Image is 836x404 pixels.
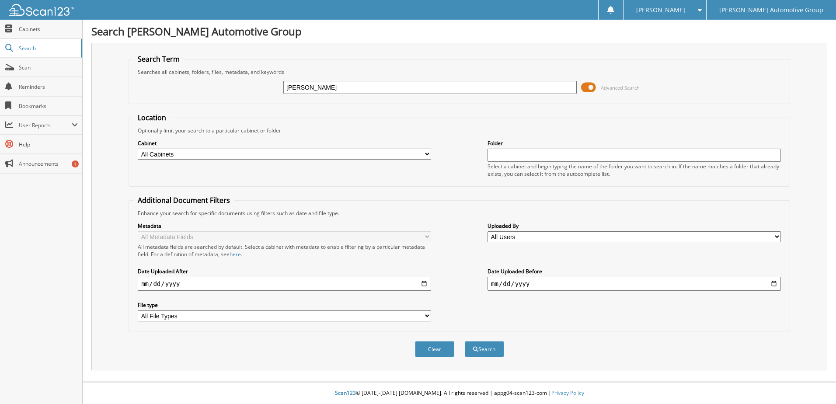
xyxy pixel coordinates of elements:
label: Uploaded By [488,222,781,230]
label: Folder [488,139,781,147]
button: Search [465,341,504,357]
span: Cabinets [19,25,78,33]
input: start [138,277,431,291]
span: Help [19,141,78,148]
label: Date Uploaded Before [488,268,781,275]
h1: Search [PERSON_NAME] Automotive Group [91,24,827,38]
span: Scan123 [335,389,356,397]
div: 1 [72,160,79,167]
button: Clear [415,341,454,357]
legend: Location [133,113,171,122]
div: Enhance your search for specific documents using filters such as date and file type. [133,209,785,217]
div: Select a cabinet and begin typing the name of the folder you want to search in. If the name match... [488,163,781,178]
label: File type [138,301,431,309]
legend: Additional Document Filters [133,195,234,205]
div: Searches all cabinets, folders, files, metadata, and keywords [133,68,785,76]
label: Date Uploaded After [138,268,431,275]
a: Privacy Policy [551,389,584,397]
span: Search [19,45,77,52]
span: Bookmarks [19,102,78,110]
span: User Reports [19,122,72,129]
img: scan123-logo-white.svg [9,4,74,16]
span: [PERSON_NAME] Automotive Group [719,7,823,13]
input: end [488,277,781,291]
label: Cabinet [138,139,431,147]
a: here [230,251,241,258]
span: Announcements [19,160,78,167]
div: All metadata fields are searched by default. Select a cabinet with metadata to enable filtering b... [138,243,431,258]
span: Reminders [19,83,78,91]
div: © [DATE]-[DATE] [DOMAIN_NAME]. All rights reserved | appg04-scan123-com | [83,383,836,404]
div: Optionally limit your search to a particular cabinet or folder [133,127,785,134]
legend: Search Term [133,54,184,64]
iframe: Chat Widget [792,362,836,404]
span: [PERSON_NAME] [636,7,685,13]
span: Scan [19,64,78,71]
label: Metadata [138,222,431,230]
span: Advanced Search [601,84,640,91]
